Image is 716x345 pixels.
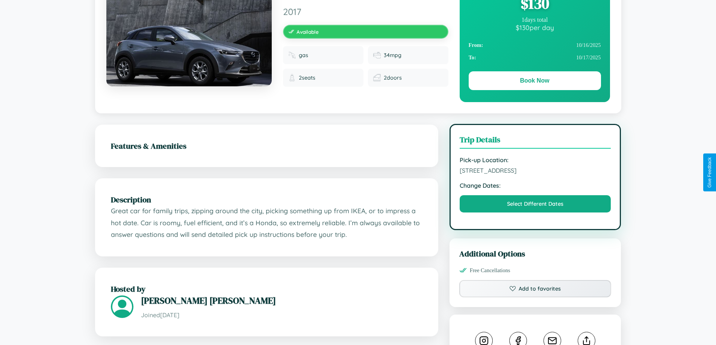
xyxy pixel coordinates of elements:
strong: To: [469,54,476,61]
button: Book Now [469,71,601,90]
div: 10 / 17 / 2025 [469,51,601,64]
h2: Hosted by [111,283,422,294]
span: 2 seats [299,74,315,81]
p: Joined [DATE] [141,310,422,321]
div: Give Feedback [707,157,712,188]
div: $ 130 per day [469,23,601,32]
img: Seats [288,74,296,81]
span: 2 doors [384,74,402,81]
strong: Pick-up Location: [460,156,611,164]
h3: Trip Details [460,134,611,149]
span: gas [299,52,308,59]
strong: Change Dates: [460,182,611,189]
h2: Description [111,194,422,205]
img: Fuel efficiency [373,51,381,59]
button: Select Different Dates [460,195,611,212]
button: Add to favorites [459,280,612,297]
h3: Additional Options [459,248,612,259]
span: [STREET_ADDRESS] [460,167,611,174]
img: Fuel type [288,51,296,59]
span: 34 mpg [384,52,401,59]
img: Doors [373,74,381,81]
span: 2017 [283,6,448,17]
h2: Features & Amenities [111,140,422,151]
div: 10 / 16 / 2025 [469,39,601,51]
h3: [PERSON_NAME] [PERSON_NAME] [141,294,422,307]
p: Great car for family trips, zipping around the city, picking something up from IKEA, or to impres... [111,205,422,241]
span: Available [297,29,319,35]
span: Free Cancellations [470,267,510,274]
strong: From: [469,42,483,48]
div: 1 days total [469,17,601,23]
